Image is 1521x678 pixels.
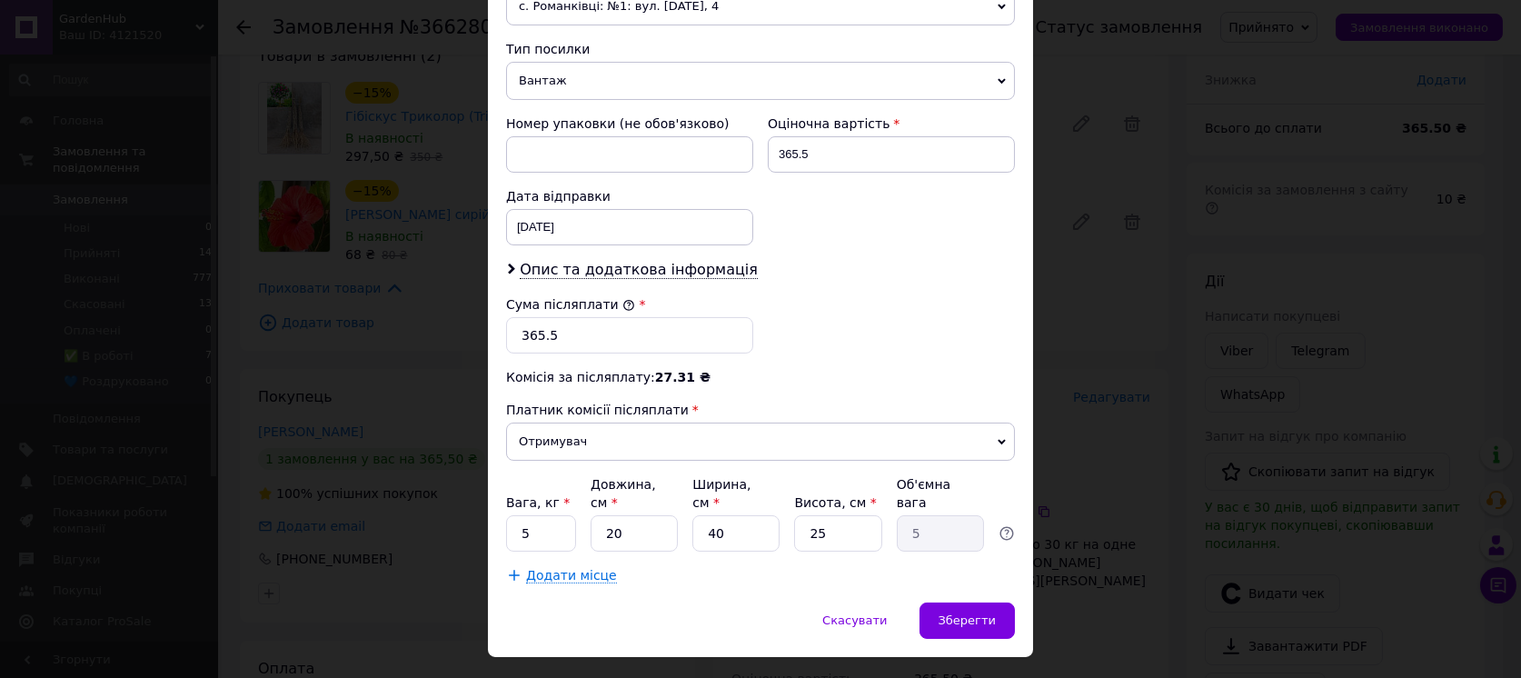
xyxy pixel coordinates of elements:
span: 27.31 ₴ [655,370,711,384]
span: Додати місце [526,568,617,583]
label: Довжина, см [591,477,656,510]
label: Висота, см [794,495,876,510]
label: Сума післяплати [506,297,635,312]
span: Отримувач [506,423,1015,461]
span: Зберегти [939,613,996,627]
label: Вага, кг [506,495,570,510]
div: Об'ємна вага [897,475,984,512]
label: Ширина, см [692,477,751,510]
span: Тип посилки [506,42,590,56]
div: Дата відправки [506,187,753,205]
span: Платник комісії післяплати [506,403,689,417]
div: Номер упаковки (не обов'язково) [506,115,753,133]
span: Вантаж [506,62,1015,100]
div: Комісія за післяплату: [506,368,1015,386]
div: Оціночна вартість [768,115,1015,133]
span: Опис та додаткова інформація [520,261,758,279]
span: Скасувати [822,613,887,627]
